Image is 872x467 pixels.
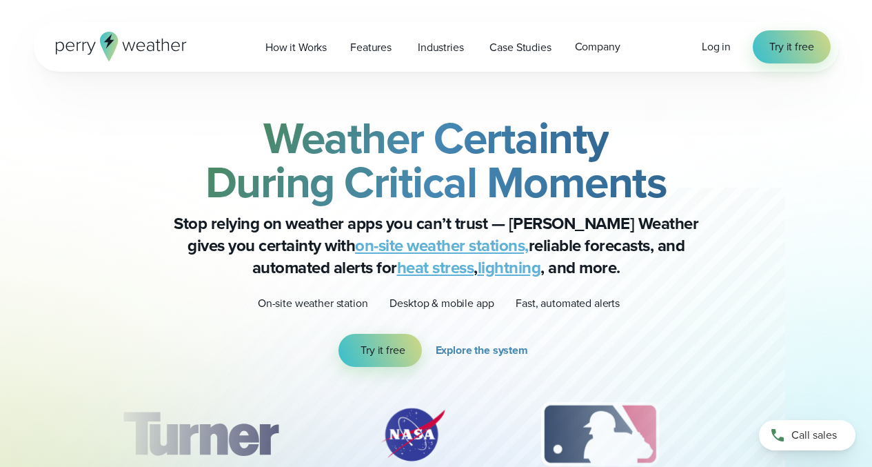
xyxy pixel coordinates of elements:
a: How it Works [254,33,338,61]
span: Try it free [769,39,813,55]
a: Call sales [759,420,855,450]
a: heat stress [397,255,474,280]
a: Log in [702,39,731,55]
span: Company [575,39,620,55]
span: Try it free [361,342,405,359]
a: Case Studies [478,33,562,61]
a: lightning [478,255,541,280]
span: Case Studies [489,39,551,56]
p: Desktop & mobile app [389,295,494,312]
p: Stop relying on weather apps you can’t trust — [PERSON_NAME] Weather gives you certainty with rel... [161,212,712,279]
span: Log in [702,39,731,54]
p: On-site weather station [258,295,367,312]
span: Industries [418,39,463,56]
a: Try it free [338,334,421,367]
a: on-site weather stations, [355,233,529,258]
span: Call sales [791,427,837,444]
p: Fast, automated alerts [516,295,620,312]
a: Explore the system [436,334,534,367]
span: How it Works [265,39,327,56]
span: Explore the system [436,342,528,359]
a: Try it free [753,30,830,63]
strong: Weather Certainty During Critical Moments [205,106,667,215]
span: Features [350,39,392,56]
